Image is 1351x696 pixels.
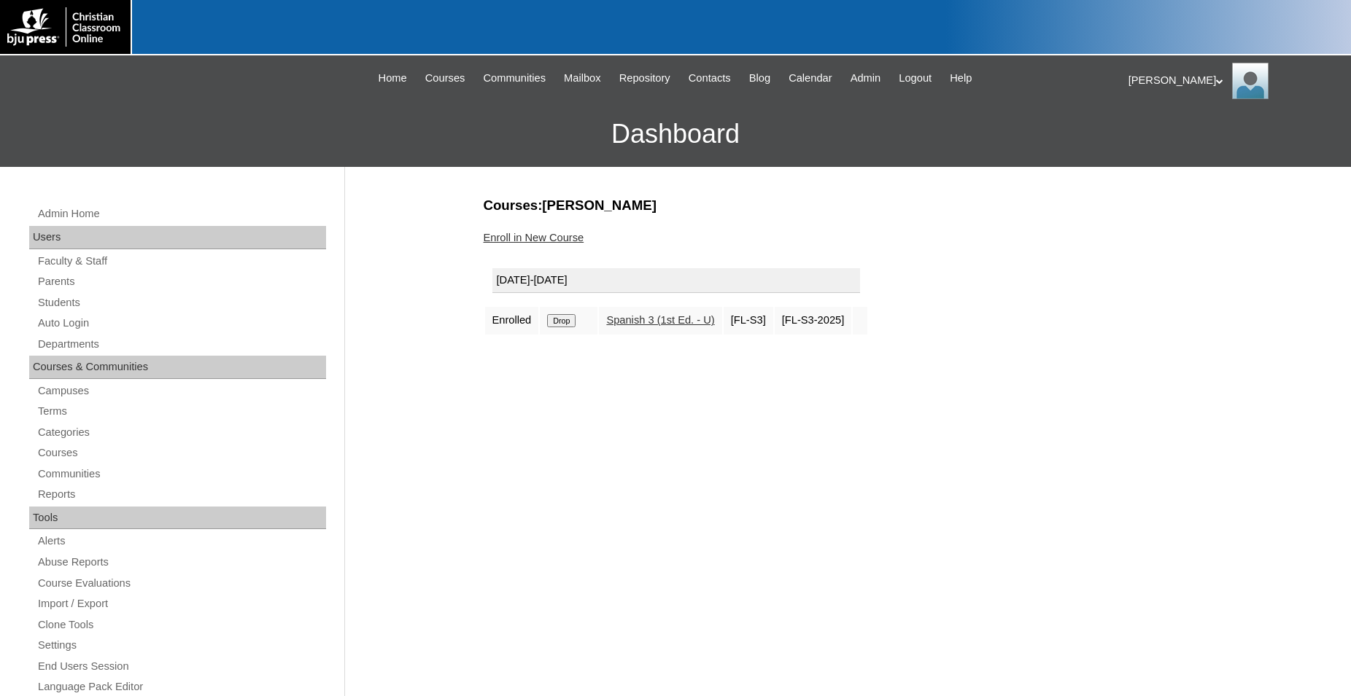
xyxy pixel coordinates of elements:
span: Calendar [789,70,832,87]
a: Blog [742,70,778,87]
a: Import / Export [36,595,326,613]
a: Calendar [781,70,839,87]
a: Repository [612,70,678,87]
a: Abuse Reports [36,553,326,571]
a: Reports [36,485,326,504]
div: Users [29,226,326,249]
span: Contacts [689,70,731,87]
span: Courses [425,70,465,87]
span: Logout [899,70,932,87]
span: Home [379,70,407,87]
a: Auto Login [36,314,326,332]
a: Communities [36,465,326,483]
a: Mailbox [557,70,608,87]
a: Categories [36,423,326,442]
span: Admin [851,70,881,87]
a: Communities [476,70,553,87]
a: Faculty & Staff [36,252,326,270]
span: Mailbox [564,70,601,87]
td: [FL-S3-2025] [775,307,852,335]
td: [FL-S3] [724,307,773,335]
a: Courses [36,444,326,462]
a: Enroll in New Course [484,232,584,243]
span: Blog [749,70,770,87]
a: Students [36,294,326,312]
a: Contacts [681,70,738,87]
a: Alerts [36,532,326,550]
div: Tools [29,507,326,530]
a: Language Pack Editor [36,678,326,696]
a: Logout [891,70,939,87]
a: Clone Tools [36,616,326,634]
span: Help [950,70,972,87]
td: Enrolled [485,307,539,335]
a: Home [371,70,414,87]
input: Drop [547,314,576,327]
a: Course Evaluations [36,574,326,593]
div: [PERSON_NAME] [1129,63,1336,99]
h3: Dashboard [7,101,1344,167]
a: Admin Home [36,205,326,223]
img: logo-white.png [7,7,123,47]
a: Help [942,70,979,87]
a: Campuses [36,382,326,400]
a: Spanish 3 (1st Ed. - U) [606,314,714,326]
a: Admin [843,70,889,87]
a: Settings [36,636,326,654]
img: Jonelle Rodriguez [1232,63,1269,99]
h3: Courses:[PERSON_NAME] [484,196,1206,215]
span: Communities [483,70,546,87]
a: Courses [418,70,473,87]
a: End Users Session [36,657,326,676]
span: Repository [619,70,670,87]
a: Parents [36,273,326,291]
div: [DATE]-[DATE] [492,268,861,293]
div: Courses & Communities [29,356,326,379]
a: Terms [36,402,326,421]
a: Departments [36,335,326,353]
